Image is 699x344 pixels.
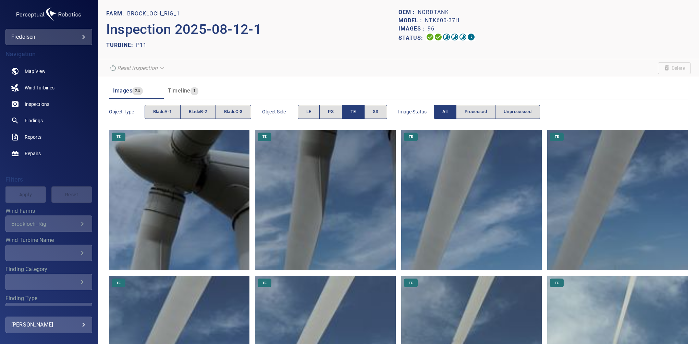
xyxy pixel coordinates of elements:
[109,108,145,115] span: Object type
[189,108,207,116] span: bladeB-2
[216,105,251,119] button: bladeC-3
[298,105,387,119] div: objectSide
[112,281,125,285] span: TE
[25,101,49,108] span: Inspections
[106,10,127,18] p: FARM:
[106,62,169,74] div: Unable to reset the inspection due to your user permissions
[5,51,92,58] h4: Navigation
[405,281,417,285] span: TE
[106,41,136,49] p: TURBINE:
[224,108,243,116] span: bladeC-3
[298,105,320,119] button: LE
[459,33,467,41] svg: Matching 1%
[398,8,418,16] p: OEM :
[127,10,180,18] p: Brockloch_Rig_1
[258,281,271,285] span: TE
[5,112,92,129] a: findings noActive
[465,108,487,116] span: Processed
[106,19,398,40] p: Inspection 2025-08-12-1
[328,108,334,116] span: PS
[180,105,216,119] button: bladeB-2
[145,105,251,119] div: objectType
[191,87,198,95] span: 1
[434,33,442,41] svg: Data Formatted 100%
[5,63,92,79] a: map noActive
[405,134,417,139] span: TE
[398,33,426,43] p: Status:
[5,145,92,162] a: repairs noActive
[426,33,434,41] svg: Uploading 100%
[373,108,379,116] span: SS
[153,108,172,116] span: bladeA-1
[5,274,92,290] div: Finding Category
[11,319,86,330] div: [PERSON_NAME]
[428,25,434,33] p: 96
[5,237,92,243] label: Wind Turbine Name
[425,16,459,25] p: NTK600-37H
[25,68,46,75] span: Map View
[5,267,92,272] label: Finding Category
[5,216,92,232] div: Wind Farms
[5,29,92,45] div: fredolsen
[5,96,92,112] a: inspections noActive
[398,25,428,33] p: Images :
[658,62,691,74] span: Unable to delete the inspection due to your user permissions
[11,32,86,42] div: fredolsen
[434,105,456,119] button: All
[5,176,92,183] h4: Filters
[5,208,92,214] label: Wind Farms
[112,134,125,139] span: TE
[398,108,434,115] span: Image Status
[14,5,83,23] img: fredolsen-logo
[5,245,92,261] div: Wind Turbine Name
[262,108,298,115] span: Object Side
[136,41,147,49] p: P11
[168,87,191,94] span: Timeline
[5,303,92,319] div: Finding Type
[467,33,475,41] svg: Classification 0%
[504,108,531,116] span: Unprocessed
[132,87,143,95] span: 24
[418,8,449,16] p: Nordtank
[306,108,311,116] span: LE
[495,105,540,119] button: Unprocessed
[106,62,169,74] div: Reset inspection
[5,79,92,96] a: windturbines noActive
[364,105,387,119] button: SS
[25,134,41,140] span: Reports
[117,65,158,71] em: Reset inspection
[5,129,92,145] a: reports noActive
[25,117,43,124] span: Findings
[442,33,451,41] svg: Selecting 4%
[551,281,563,285] span: TE
[551,134,563,139] span: TE
[456,105,495,119] button: Processed
[25,150,41,157] span: Repairs
[145,105,181,119] button: bladeA-1
[5,296,92,301] label: Finding Type
[25,84,54,91] span: Wind Turbines
[113,87,132,94] span: Images
[351,108,356,116] span: TE
[342,105,365,119] button: TE
[319,105,342,119] button: PS
[451,33,459,41] svg: ML Processing 4%
[11,221,78,227] div: Brockloch_Rig
[434,105,540,119] div: imageStatus
[398,16,425,25] p: Model :
[442,108,448,116] span: All
[258,134,271,139] span: TE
